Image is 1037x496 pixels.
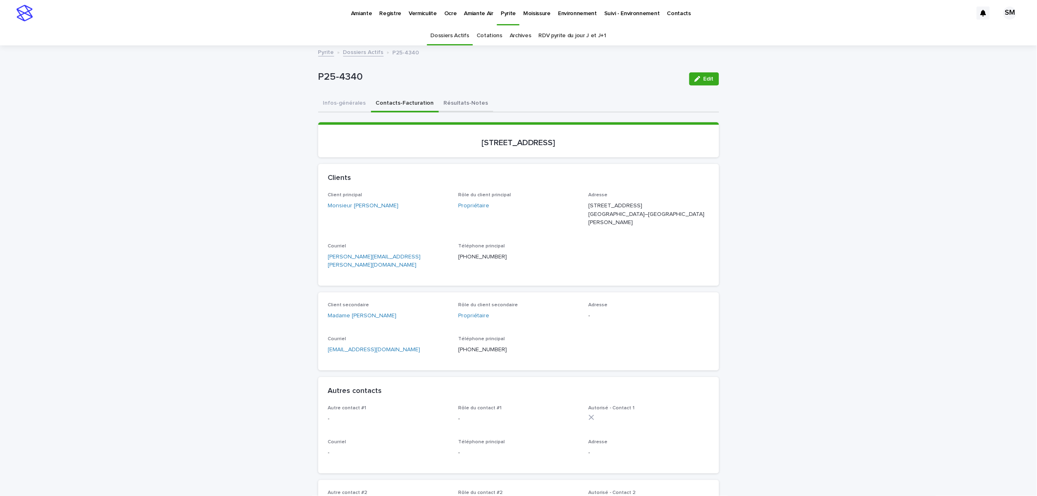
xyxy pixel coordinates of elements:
span: Courriel [328,440,346,444]
span: Client principal [328,193,362,198]
p: [STREET_ADDRESS] [GEOGRAPHIC_DATA]–[GEOGRAPHIC_DATA][PERSON_NAME] [589,202,709,227]
h2: Autres contacts [328,387,382,396]
span: Autorisé - Contact 1 [589,406,635,411]
p: - [328,415,449,423]
span: Adresse [589,440,608,444]
span: Client secondaire [328,303,369,307]
p: P25-4340 [393,47,419,56]
a: Pyrite [318,47,334,56]
span: Téléphone principal [458,337,505,341]
p: P25-4340 [318,71,683,83]
a: RDV pyrite du jour J et J+1 [539,26,607,45]
span: Rôle du contact #2 [458,490,503,495]
p: [PHONE_NUMBER] [458,346,579,354]
a: Madame [PERSON_NAME] [328,312,397,320]
span: Autre contact #1 [328,406,367,411]
p: [PHONE_NUMBER] [458,253,579,261]
p: [STREET_ADDRESS] [328,138,709,148]
span: Téléphone principal [458,244,505,249]
button: Edit [689,72,719,85]
button: Contacts-Facturation [371,95,439,112]
p: - [589,449,709,457]
span: Adresse [589,303,608,307]
span: Rôle du client secondaire [458,303,518,307]
a: Propriétaire [458,312,489,320]
p: - [458,415,579,423]
a: Archives [510,26,531,45]
h2: Clients [328,174,351,183]
a: [EMAIL_ADDRESS][DOMAIN_NAME] [328,347,421,352]
span: Rôle du contact #1 [458,406,502,411]
a: Dossiers Actifs [431,26,469,45]
a: Propriétaire [458,202,489,210]
span: Rôle du client principal [458,193,511,198]
p: - [458,449,579,457]
div: SM [1003,7,1017,20]
button: Infos-générales [318,95,371,112]
a: Monsieur [PERSON_NAME] [328,202,399,210]
a: Cotations [477,26,502,45]
a: [PERSON_NAME][EMAIL_ADDRESS][PERSON_NAME][DOMAIN_NAME] [328,254,421,268]
span: Courriel [328,337,346,341]
img: stacker-logo-s-only.png [16,5,33,21]
span: Autre contact #2 [328,490,368,495]
span: Edit [704,76,714,82]
span: Autorisé - Contact 2 [589,490,636,495]
p: - [328,449,449,457]
button: Résultats-Notes [439,95,493,112]
span: Téléphone principal [458,440,505,444]
span: Courriel [328,244,346,249]
span: Adresse [589,193,608,198]
p: - [589,312,709,320]
a: Dossiers Actifs [343,47,384,56]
